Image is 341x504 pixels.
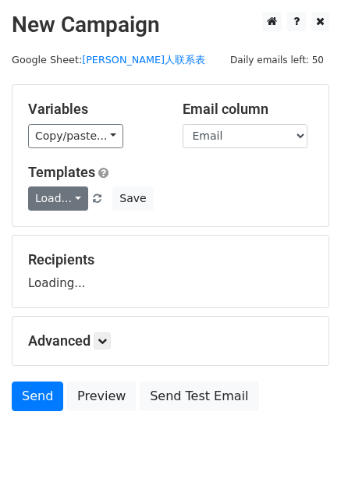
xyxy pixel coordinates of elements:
a: Daily emails left: 50 [225,54,329,66]
a: Preview [67,382,136,411]
a: [PERSON_NAME]人联系表 [82,54,205,66]
a: Templates [28,164,95,180]
h5: Advanced [28,332,313,350]
small: Google Sheet: [12,54,205,66]
button: Save [112,186,153,211]
h5: Email column [183,101,314,118]
h2: New Campaign [12,12,329,38]
h5: Variables [28,101,159,118]
a: Send Test Email [140,382,258,411]
a: Send [12,382,63,411]
div: Loading... [28,251,313,292]
h5: Recipients [28,251,313,268]
iframe: Chat Widget [263,429,341,504]
span: Daily emails left: 50 [225,51,329,69]
a: Load... [28,186,88,211]
a: Copy/paste... [28,124,123,148]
